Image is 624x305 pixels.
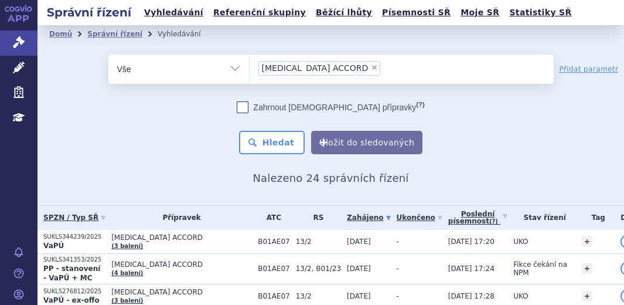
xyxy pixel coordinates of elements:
[296,238,341,246] span: 13/2
[111,260,252,269] span: [MEDICAL_DATA] ACCORD
[347,209,390,226] a: Zahájeno
[43,256,105,264] p: SUKLS341353/2025
[448,238,495,246] span: [DATE] 17:20
[506,5,575,21] a: Statistiky SŘ
[513,292,528,300] span: UKO
[507,206,576,230] th: Stav řízení
[347,265,371,273] span: [DATE]
[489,218,498,225] abbr: (?)
[239,131,305,154] button: Hledat
[576,206,615,230] th: Tag
[582,263,592,274] a: +
[513,238,528,246] span: UKO
[43,287,105,296] p: SUKLS276812/2025
[258,292,290,300] span: B01AE07
[43,233,105,241] p: SUKLS344239/2025
[237,101,424,113] label: Zahrnout [DEMOGRAPHIC_DATA] přípravky
[111,243,143,249] a: (3 balení)
[49,30,72,38] a: Domů
[258,265,290,273] span: B01AE07
[513,260,567,277] span: Fikce čekání na NPM
[258,238,290,246] span: B01AE07
[43,209,105,226] a: SPZN / Typ SŘ
[141,5,207,21] a: Vyhledávání
[43,242,64,250] strong: VaPÚ
[111,288,252,296] span: [MEDICAL_DATA] ACCORD
[448,265,495,273] span: [DATE] 17:24
[105,206,252,230] th: Přípravek
[252,206,290,230] th: ATC
[582,291,592,301] a: +
[43,265,100,282] strong: PP - stanovení - VaPÚ + MC
[397,265,399,273] span: -
[311,131,422,154] button: Uložit do sledovaných
[397,292,399,300] span: -
[560,63,619,75] a: Přidat parametr
[347,238,371,246] span: [DATE]
[296,265,341,273] span: 13/2, B01/23
[296,292,341,300] span: 13/2
[290,206,341,230] th: RS
[111,233,252,242] span: [MEDICAL_DATA] ACCORD
[87,30,142,38] a: Správní řízení
[397,209,442,226] a: Ukončeno
[371,64,378,71] span: ×
[262,64,369,72] span: [MEDICAL_DATA] ACCORD
[582,236,592,247] a: +
[347,292,371,300] span: [DATE]
[158,25,216,43] li: Vyhledávání
[384,60,390,75] input: [MEDICAL_DATA] ACCORD
[312,5,376,21] a: Běžící lhůty
[253,172,408,184] span: Nalezeno 24 správních řízení
[210,5,309,21] a: Referenční skupiny
[397,238,399,246] span: -
[37,4,141,21] h2: Správní řízení
[448,292,495,300] span: [DATE] 17:28
[379,5,454,21] a: Písemnosti SŘ
[457,5,503,21] a: Moje SŘ
[111,270,143,276] a: (4 balení)
[43,296,100,304] strong: VaPÚ - ex-offo
[416,101,424,109] abbr: (?)
[448,206,507,230] a: Poslednípísemnost(?)
[111,297,143,304] a: (3 balení)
